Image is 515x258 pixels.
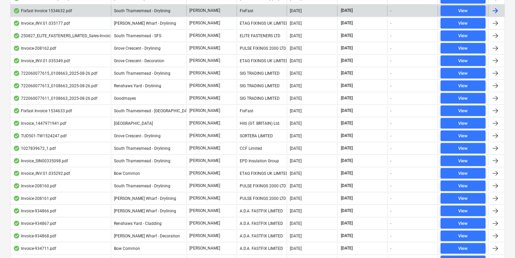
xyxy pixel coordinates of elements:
[340,233,353,239] span: [DATE]
[340,220,353,226] span: [DATE]
[13,58,70,64] div: Invoice_INV.01.035349.pdf
[114,184,170,188] span: South Thamesmead - Drylining
[390,221,391,226] div: -
[13,108,72,114] div: Fixfast Invoice 1534633.pdf
[13,158,20,164] div: OCR finished
[390,209,391,213] div: -
[13,196,56,201] div: Invoice-208161.pdf
[114,134,161,138] span: Grove Crescent - Drylining
[459,232,468,240] div: View
[13,233,20,239] div: OCR finished
[390,159,391,163] div: -
[13,246,56,251] div: Invoice-934711.pdf
[290,58,302,63] div: [DATE]
[459,45,468,52] div: View
[13,96,97,101] div: 722060077611_0108663_2025-08-26.pdf
[114,209,176,213] span: Montgomery's Wharf - Drylining
[290,46,302,51] div: [DATE]
[237,55,287,66] div: ETAG FIXINGS UK LIMITED
[237,168,287,179] div: ETAG FIXINGS UK LIMITED
[114,146,170,151] span: South Thamesmead - Drylining
[13,71,20,76] div: OCR finished
[340,208,353,214] span: [DATE]
[189,133,220,139] p: [PERSON_NAME]
[13,133,20,139] div: OCR finished
[13,146,56,151] div: 1027839672_1.pdf
[459,107,468,115] div: View
[481,226,515,258] iframe: Chat Widget
[189,170,220,176] p: [PERSON_NAME]
[290,146,302,151] div: [DATE]
[189,220,220,226] p: [PERSON_NAME]
[340,145,353,151] span: [DATE]
[189,183,220,189] p: [PERSON_NAME]
[13,33,20,39] div: OCR finished
[189,58,220,64] p: [PERSON_NAME]
[13,83,97,89] div: 722060077613_0108663_2025-08-26.pdf
[13,21,20,26] div: OCR finished
[237,231,287,241] div: A.D.A. FASTFIX LIMITED
[441,218,486,229] button: View
[13,146,20,151] div: OCR finished
[237,118,287,129] div: Hilti (GT. BRITAIN) Ltd.
[237,43,287,54] div: PULSE FIXINGS 2000 LTD
[441,231,486,241] button: View
[290,134,302,138] div: [DATE]
[459,70,468,77] div: View
[13,83,20,89] div: OCR finished
[189,158,220,164] p: [PERSON_NAME]
[189,120,220,126] p: [PERSON_NAME]
[114,33,161,38] span: South Thamesmead - SFS
[459,32,468,40] div: View
[13,8,72,14] div: Fixfast Invoice 1534632.pdf
[13,183,20,189] div: OCR finished
[13,183,56,189] div: Invoice-208160.pdf
[237,193,287,204] div: PULSE FIXINGS 2000 LTD
[390,196,391,201] div: -
[340,158,353,164] span: [DATE]
[340,45,353,51] span: [DATE]
[441,30,486,41] button: View
[114,96,136,101] span: Goodmayes
[390,46,391,51] div: -
[340,83,353,89] span: [DATE]
[290,71,302,76] div: [DATE]
[13,121,20,126] div: OCR finished
[390,21,391,26] div: -
[340,183,353,189] span: [DATE]
[189,108,220,114] p: [PERSON_NAME]
[290,171,302,176] div: [DATE]
[340,245,353,251] span: [DATE]
[189,208,220,214] p: [PERSON_NAME]
[290,234,302,238] div: [DATE]
[441,80,486,91] button: View
[114,159,170,163] span: South Thamesmead - Drylining
[340,120,353,126] span: [DATE]
[114,121,153,126] span: Camden Goods Yard
[390,109,391,113] div: -
[189,245,220,251] p: [PERSON_NAME]
[340,58,353,64] span: [DATE]
[13,121,66,126] div: Invoice_1447971941.pdf
[459,120,468,127] div: View
[441,43,486,54] button: View
[237,5,287,16] div: FixFast
[459,57,468,65] div: View
[340,133,353,139] span: [DATE]
[13,96,20,101] div: OCR finished
[237,30,287,41] div: ELITE FASTENERS LTD
[441,131,486,141] button: View
[441,181,486,191] button: View
[189,95,220,101] p: [PERSON_NAME]
[290,221,302,226] div: [DATE]
[390,71,391,76] div: -
[237,156,287,166] div: EPD Insulation Group
[459,132,468,140] div: View
[13,208,56,214] div: Invoice-934866.pdf
[390,33,391,38] div: -
[340,195,353,201] span: [DATE]
[390,84,391,88] div: -
[441,18,486,29] button: View
[290,8,302,13] div: [DATE]
[459,82,468,90] div: View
